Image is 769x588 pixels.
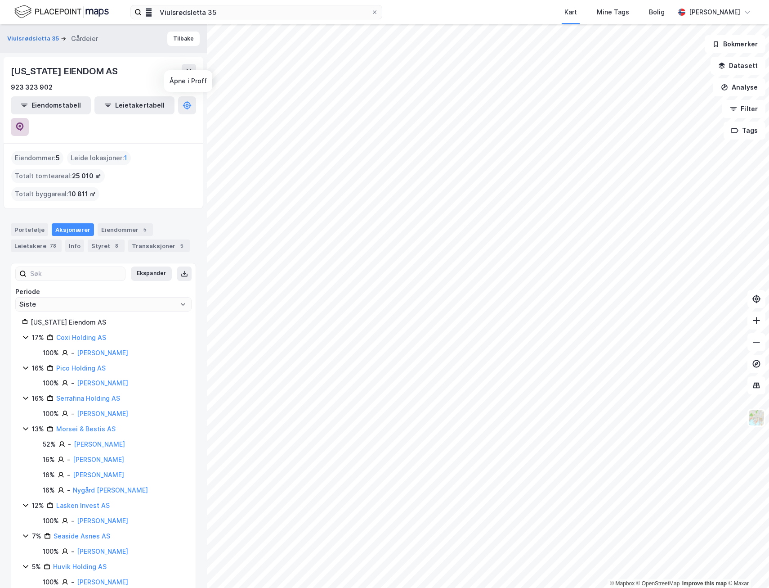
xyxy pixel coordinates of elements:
[54,532,110,540] a: Seaside Asnes AS
[610,580,635,587] a: Mapbox
[11,240,62,252] div: Leietakere
[43,408,59,419] div: 100%
[68,189,96,199] span: 10 811 ㎡
[65,240,84,252] div: Info
[68,439,71,450] div: -
[124,153,127,163] span: 1
[77,410,128,417] a: [PERSON_NAME]
[43,485,55,496] div: 16%
[722,100,765,118] button: Filter
[682,580,727,587] a: Improve this map
[77,517,128,525] a: [PERSON_NAME]
[43,470,55,480] div: 16%
[56,153,60,163] span: 5
[32,424,44,434] div: 13%
[724,122,765,140] button: Tags
[94,96,174,114] button: Leietakertabell
[43,577,59,588] div: 100%
[167,32,200,46] button: Tilbake
[11,82,53,93] div: 923 323 902
[56,334,106,341] a: Coxi Holding AS
[98,223,153,236] div: Eiendommer
[32,531,41,542] div: 7%
[140,225,149,234] div: 5
[11,223,48,236] div: Portefølje
[43,378,59,389] div: 100%
[43,439,56,450] div: 52%
[724,545,769,588] iframe: Chat Widget
[71,577,74,588] div: -
[88,240,125,252] div: Styret
[73,456,124,463] a: [PERSON_NAME]
[77,578,128,586] a: [PERSON_NAME]
[53,563,107,570] a: Huvik Holding AS
[72,171,101,181] span: 25 010 ㎡
[713,78,765,96] button: Analyse
[56,364,106,372] a: Pico Holding AS
[711,57,765,75] button: Datasett
[73,471,124,479] a: [PERSON_NAME]
[52,223,94,236] div: Aksjonærer
[32,561,41,572] div: 5%
[131,267,172,281] button: Ekspander
[11,64,120,78] div: [US_STATE] EIENDOM AS
[177,241,186,250] div: 5
[649,7,665,18] div: Bolig
[77,547,128,555] a: [PERSON_NAME]
[7,34,61,43] button: Viulsrødsletta 35
[67,454,70,465] div: -
[689,7,740,18] div: [PERSON_NAME]
[73,486,148,494] a: Nygård [PERSON_NAME]
[14,4,109,20] img: logo.f888ab2527a4732fd821a326f86c7f29.svg
[71,33,98,44] div: Gårdeier
[128,240,190,252] div: Transaksjoner
[112,241,121,250] div: 8
[56,394,120,402] a: Serrafina Holding AS
[32,332,44,343] div: 17%
[77,349,128,357] a: [PERSON_NAME]
[636,580,680,587] a: OpenStreetMap
[705,35,765,53] button: Bokmerker
[67,151,131,165] div: Leide lokasjoner :
[11,169,105,183] div: Totalt tomteareal :
[71,546,74,557] div: -
[564,7,577,18] div: Kart
[32,393,44,404] div: 16%
[43,454,55,465] div: 16%
[71,516,74,526] div: -
[43,516,59,526] div: 100%
[16,298,191,311] input: ClearOpen
[67,470,70,480] div: -
[71,408,74,419] div: -
[11,187,99,201] div: Totalt byggareal :
[27,267,125,280] input: Søk
[56,425,116,433] a: Morsei & Bestis AS
[31,317,185,328] div: [US_STATE] Eiendom AS
[71,348,74,358] div: -
[48,241,58,250] div: 78
[67,485,70,496] div: -
[43,546,59,557] div: 100%
[74,440,125,448] a: [PERSON_NAME]
[179,301,187,308] button: Open
[32,500,44,511] div: 12%
[56,502,110,509] a: Lasken Invest AS
[43,348,59,358] div: 100%
[32,363,44,374] div: 16%
[11,96,91,114] button: Eiendomstabell
[77,379,128,387] a: [PERSON_NAME]
[748,409,765,426] img: Z
[11,151,63,165] div: Eiendommer :
[15,286,192,297] div: Periode
[597,7,629,18] div: Mine Tags
[142,5,371,19] input: Søk på adresse, matrikkel, gårdeiere, leietakere eller personer
[71,378,74,389] div: -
